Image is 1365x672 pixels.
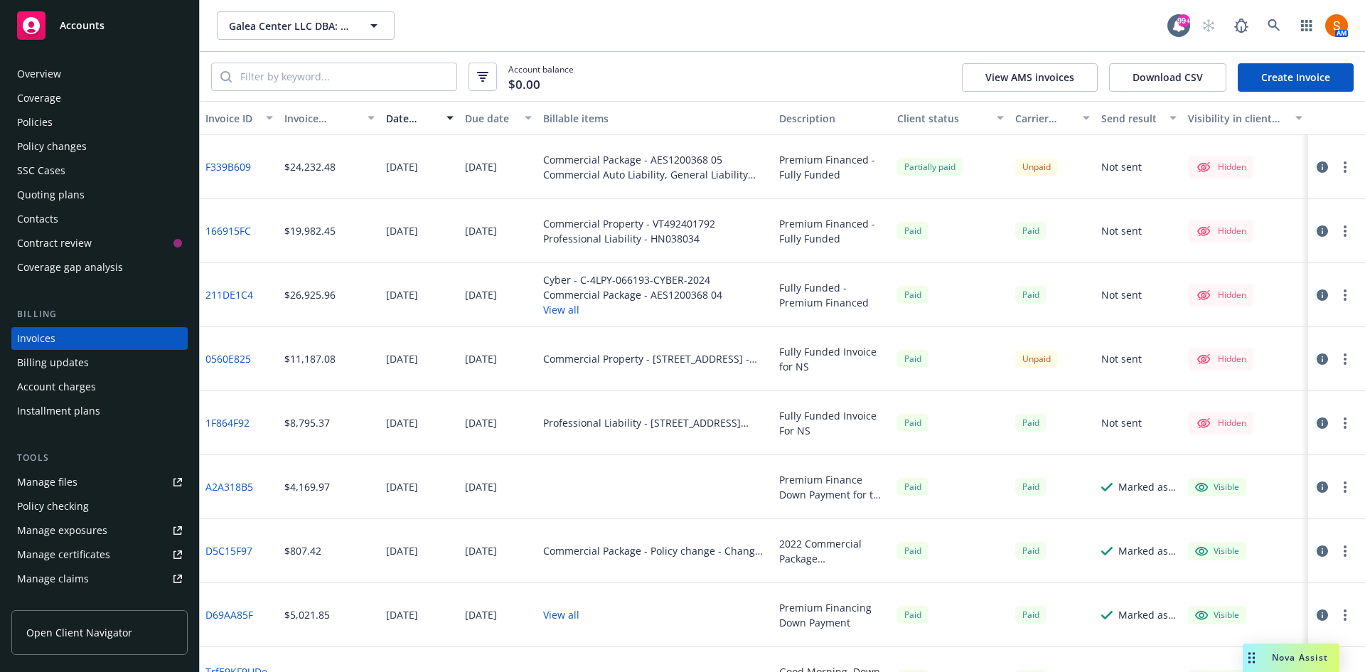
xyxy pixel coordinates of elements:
[543,543,768,558] div: Commercial Package - Policy change - Change - AES1200368 02
[465,479,497,494] div: [DATE]
[1195,351,1246,368] div: Hidden
[897,350,928,368] div: Paid
[897,222,928,240] div: Paid
[459,101,538,135] button: Due date
[543,287,722,302] div: Commercial Package - AES1200368 04
[386,159,418,174] div: [DATE]
[17,375,96,398] div: Account charges
[1272,651,1328,663] span: Nova Assist
[1096,101,1182,135] button: Send result
[386,607,418,622] div: [DATE]
[11,208,188,230] a: Contacts
[220,71,232,82] svg: Search
[1195,159,1246,176] div: Hidden
[1243,644,1339,672] button: Nova Assist
[11,6,188,46] a: Accounts
[11,375,188,398] a: Account charges
[465,287,497,302] div: [DATE]
[17,327,55,350] div: Invoices
[205,415,250,430] a: 1F864F92
[17,543,110,566] div: Manage certificates
[1227,11,1256,40] a: Report a Bug
[1118,479,1177,494] div: Marked as sent
[205,351,251,366] a: 0560E825
[11,400,188,422] a: Installment plans
[11,63,188,85] a: Overview
[465,223,497,238] div: [DATE]
[465,415,497,430] div: [DATE]
[1195,223,1246,240] div: Hidden
[17,232,92,255] div: Contract review
[1101,351,1142,366] div: Not sent
[537,101,773,135] button: Billable items
[543,351,768,366] div: Commercial Property - [STREET_ADDRESS] - VH342303592
[543,302,722,317] button: View all
[779,111,886,126] div: Description
[1118,607,1177,622] div: Marked as sent
[11,183,188,206] a: Quoting plans
[1015,542,1046,560] div: Paid
[1015,286,1046,304] span: Paid
[11,567,188,590] a: Manage claims
[17,111,53,134] div: Policies
[205,287,253,302] a: 211DE1C4
[543,231,715,246] div: Professional Liability - HN038034
[1015,414,1046,432] div: Paid
[229,18,352,33] span: Galea Center LLC DBA: Galea Center for Advanced Surgery
[508,75,540,94] span: $0.00
[1182,101,1308,135] button: Visibility in client dash
[17,87,61,110] div: Coverage
[1260,11,1288,40] a: Search
[779,344,886,374] div: Fully Funded Invoice for NS
[1101,415,1142,430] div: Not sent
[1015,350,1058,368] div: Unpaid
[11,135,188,158] a: Policy changes
[1118,543,1177,558] div: Marked as sent
[1195,415,1246,432] div: Hidden
[17,63,61,85] div: Overview
[284,479,330,494] div: $4,169.97
[284,351,336,366] div: $11,187.08
[1015,158,1058,176] div: Unpaid
[779,600,886,630] div: Premium Financing Down Payment
[1101,111,1161,126] div: Send result
[11,327,188,350] a: Invoices
[543,111,768,126] div: Billable items
[11,471,188,494] a: Manage files
[465,607,497,622] div: [DATE]
[897,158,963,176] div: Partially paid
[1188,111,1287,126] div: Visibility in client dash
[284,543,321,558] div: $807.42
[1015,606,1046,624] span: Paid
[1195,287,1246,304] div: Hidden
[386,543,418,558] div: [DATE]
[1101,287,1142,302] div: Not sent
[962,63,1098,92] button: View AMS invoices
[386,287,418,302] div: [DATE]
[897,111,988,126] div: Client status
[11,592,188,614] a: Manage BORs
[779,152,886,182] div: Premium Financed - Fully Funded
[17,183,85,206] div: Quoting plans
[11,543,188,566] a: Manage certificates
[897,542,928,560] span: Paid
[543,216,715,231] div: Commercial Property - VT492401792
[779,472,886,502] div: Premium Finance Down Payment for the Earthquake and Professional Liability Policies
[279,101,381,135] button: Invoice amount
[17,400,100,422] div: Installment plans
[11,519,188,542] span: Manage exposures
[26,625,132,640] span: Open Client Navigator
[11,256,188,279] a: Coverage gap analysis
[1015,222,1046,240] div: Paid
[779,280,886,310] div: Fully Funded - Premium Financed
[465,543,497,558] div: [DATE]
[465,111,517,126] div: Due date
[1101,159,1142,174] div: Not sent
[897,478,928,496] div: Paid
[1325,14,1348,37] img: photo
[1195,545,1239,558] div: Visible
[1015,111,1075,126] div: Carrier status
[11,111,188,134] a: Policies
[779,216,886,246] div: Premium Financed - Fully Funded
